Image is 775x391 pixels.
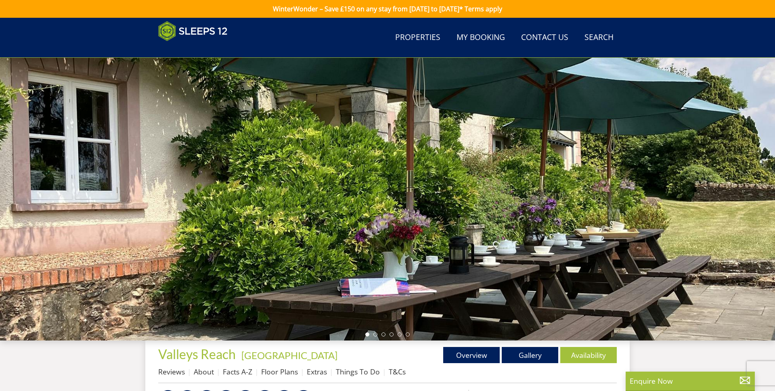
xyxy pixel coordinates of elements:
[158,21,228,41] img: Sleeps 12
[307,367,327,376] a: Extras
[392,29,444,47] a: Properties
[158,367,185,376] a: Reviews
[194,367,214,376] a: About
[443,347,500,363] a: Overview
[389,367,406,376] a: T&Cs
[453,29,508,47] a: My Booking
[223,367,252,376] a: Facts A-Z
[158,346,236,362] span: Valleys Reach
[560,347,617,363] a: Availability
[630,376,751,386] p: Enquire Now
[241,349,337,361] a: [GEOGRAPHIC_DATA]
[158,346,238,362] a: Valleys Reach
[261,367,298,376] a: Floor Plans
[238,349,337,361] span: -
[154,46,239,53] iframe: Customer reviews powered by Trustpilot
[336,367,380,376] a: Things To Do
[502,347,558,363] a: Gallery
[518,29,572,47] a: Contact Us
[581,29,617,47] a: Search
